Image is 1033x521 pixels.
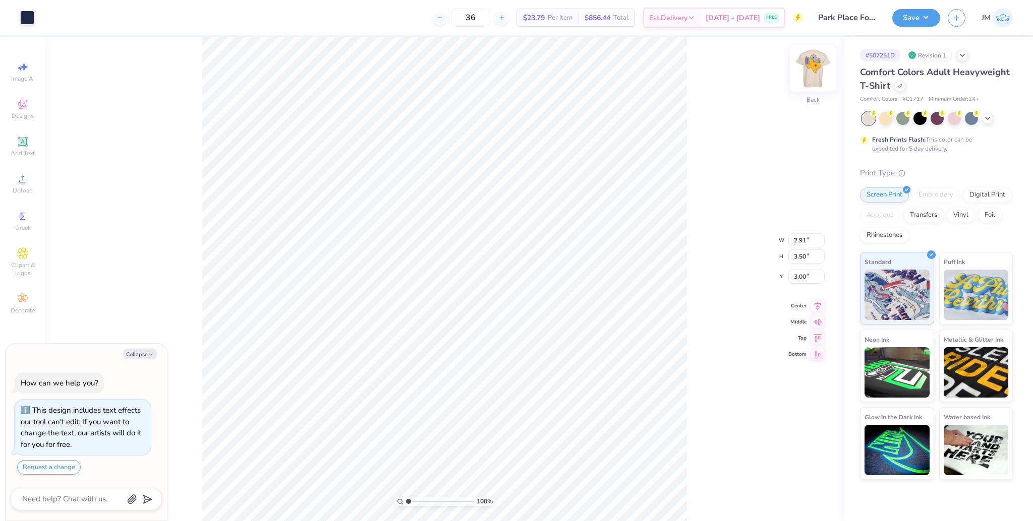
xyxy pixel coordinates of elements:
button: Collapse [123,349,157,359]
span: Center [788,302,807,309]
span: [DATE] - [DATE] [706,13,760,23]
img: Water based Ink [944,425,1009,475]
div: This design includes text effects our tool can't edit. If you want to change the text, our artist... [21,405,141,449]
input: Untitled Design [811,8,885,28]
div: Back [807,95,820,104]
img: Puff Ink [944,270,1009,320]
span: Minimum Order: 24 + [929,95,979,104]
span: Est. Delivery [649,13,687,23]
span: Water based Ink [944,412,990,422]
span: Comfort Colors [860,95,897,104]
img: John Michael Binayas [993,8,1013,28]
span: Comfort Colors Adult Heavyweight T-Shirt [860,66,1010,92]
img: Neon Ink [865,347,930,398]
span: Image AI [11,75,35,83]
span: Total [613,13,628,23]
div: Foil [978,208,1002,223]
span: 100 % [477,497,493,506]
img: Standard [865,270,930,320]
span: Designs [12,112,34,120]
button: Save [892,9,940,27]
span: Upload [13,186,33,194]
div: Screen Print [860,187,909,203]
div: Print Type [860,167,1013,179]
span: Per Item [548,13,572,23]
span: Decorate [11,306,35,314]
span: Greek [15,224,31,232]
strong: Fresh Prints Flash: [872,136,926,144]
img: Metallic & Glitter Ink [944,347,1009,398]
span: Metallic & Glitter Ink [944,334,1003,345]
input: – – [451,9,490,27]
button: Request a change [17,460,81,475]
span: Middle [788,318,807,325]
span: $856.44 [585,13,610,23]
img: Glow in the Dark Ink [865,425,930,475]
a: JM [982,8,1013,28]
div: Applique [860,208,900,223]
span: Add Text [11,149,35,157]
div: Vinyl [947,208,975,223]
img: Back [793,48,833,89]
div: Digital Print [963,187,1012,203]
div: Revision 1 [905,49,952,61]
span: JM [982,12,991,24]
span: Top [788,335,807,342]
div: Rhinestones [860,228,909,243]
div: How can we help you? [21,378,98,388]
span: Neon Ink [865,334,889,345]
span: Glow in the Dark Ink [865,412,922,422]
span: Bottom [788,351,807,358]
div: This color can be expedited for 5 day delivery. [872,135,996,153]
span: # C1717 [902,95,924,104]
span: FREE [766,14,777,21]
div: # 507251D [860,49,900,61]
span: Standard [865,256,891,267]
div: Transfers [903,208,944,223]
span: Clipart & logos [5,261,40,277]
div: Embroidery [912,187,960,203]
span: $23.79 [523,13,545,23]
span: Puff Ink [944,256,965,267]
